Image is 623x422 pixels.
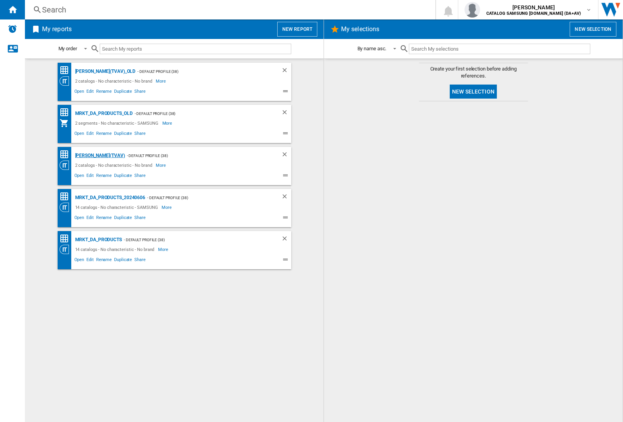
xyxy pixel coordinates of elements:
[73,172,86,181] span: Open
[133,88,147,97] span: Share
[95,88,113,97] span: Rename
[85,172,95,181] span: Edit
[73,203,162,212] div: 14 catalogs - No characteristic - SAMSUNG
[60,108,73,117] div: Price Matrix
[133,130,147,139] span: Share
[8,24,17,34] img: alerts-logo.svg
[340,22,381,37] h2: My selections
[465,2,480,18] img: profile.jpg
[85,214,95,223] span: Edit
[281,151,291,161] div: Delete
[85,88,95,97] span: Edit
[58,46,77,51] div: My order
[73,245,158,254] div: 14 catalogs - No characteristic - No brand
[85,256,95,265] span: Edit
[60,65,73,75] div: Price Matrix
[73,118,162,128] div: 2 segments - No characteristic - SAMSUNG
[60,150,73,159] div: Price Matrix
[60,192,73,201] div: Price Matrix
[281,109,291,118] div: Delete
[73,130,86,139] span: Open
[73,67,136,76] div: [PERSON_NAME](TVAV)_old
[133,214,147,223] span: Share
[156,76,167,86] span: More
[162,203,173,212] span: More
[73,88,86,97] span: Open
[113,172,133,181] span: Duplicate
[60,118,73,128] div: My Assortment
[60,245,73,254] div: Category View
[156,161,167,170] span: More
[73,109,133,118] div: MRKT_DA_PRODUCTS_OLD
[281,193,291,203] div: Delete
[73,76,156,86] div: 2 catalogs - No characteristic - No brand
[95,214,113,223] span: Rename
[357,46,387,51] div: By name asc.
[281,235,291,245] div: Delete
[162,118,174,128] span: More
[73,235,122,245] div: MRKT_DA_PRODUCTS
[113,130,133,139] span: Duplicate
[133,172,147,181] span: Share
[60,76,73,86] div: Category View
[73,256,86,265] span: Open
[133,256,147,265] span: Share
[281,67,291,76] div: Delete
[486,11,581,16] b: CATALOG SAMSUNG [DOMAIN_NAME] (DA+AV)
[113,256,133,265] span: Duplicate
[125,151,266,161] div: - Default profile (38)
[409,44,590,54] input: Search My selections
[136,67,265,76] div: - Default profile (38)
[100,44,291,54] input: Search My reports
[486,4,581,11] span: [PERSON_NAME]
[95,130,113,139] span: Rename
[419,65,528,79] span: Create your first selection before adding references.
[122,235,266,245] div: - Default profile (38)
[158,245,169,254] span: More
[113,214,133,223] span: Duplicate
[60,161,73,170] div: Category View
[570,22,616,37] button: New selection
[113,88,133,97] span: Duplicate
[95,172,113,181] span: Rename
[277,22,317,37] button: New report
[95,256,113,265] span: Rename
[85,130,95,139] span: Edit
[145,193,265,203] div: - Default profile (38)
[73,151,125,161] div: [PERSON_NAME](TVAV)
[450,85,497,99] button: New selection
[60,203,73,212] div: Category View
[42,4,415,15] div: Search
[40,22,73,37] h2: My reports
[133,109,266,118] div: - Default profile (38)
[73,214,86,223] span: Open
[73,193,146,203] div: MRKT_DA_PRODUCTS_20240606
[60,234,73,244] div: Price Matrix
[73,161,156,170] div: 2 catalogs - No characteristic - No brand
